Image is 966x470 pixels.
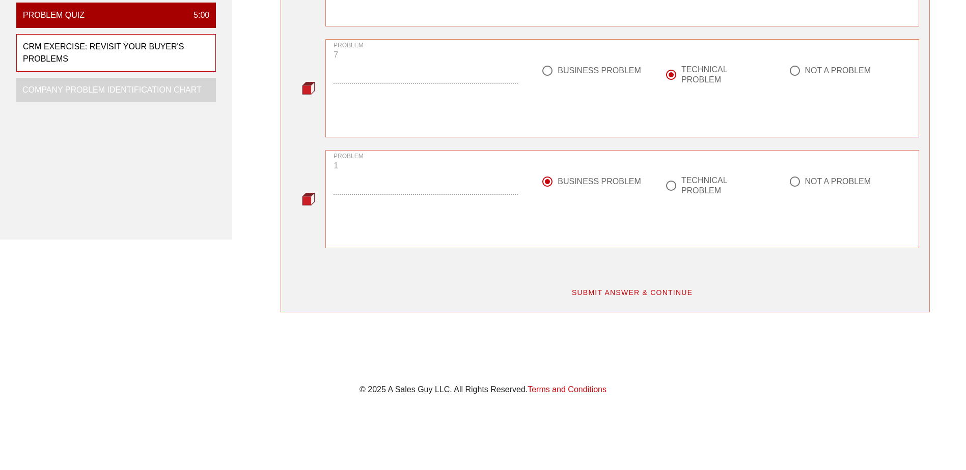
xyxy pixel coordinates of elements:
div: TECHNICAL PROBLEM [681,175,768,196]
span: SUBMIT ANSWER & CONTINUE [571,288,693,297]
div: CRM Exercise: Revisit Your Buyer's Problems [23,41,201,65]
img: question-bullet-actve.png [302,81,315,95]
label: PROBLEM [334,42,364,49]
div: Problem Quiz [23,9,85,21]
div: NOT A PROBLEM [805,177,871,187]
div: TECHNICAL PROBLEM [681,65,768,85]
div: Company Problem Identification Chart [22,84,202,96]
label: PROBLEM [334,153,364,160]
button: SUBMIT ANSWER & CONTINUE [563,283,701,302]
div: NOT A PROBLEM [805,66,871,76]
div: BUSINESS PROBLEM [558,66,641,76]
img: question-bullet-actve.png [302,192,315,205]
div: BUSINESS PROBLEM [558,177,641,187]
div: 5:00 [185,9,209,21]
a: Terms and Conditions [528,385,606,394]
